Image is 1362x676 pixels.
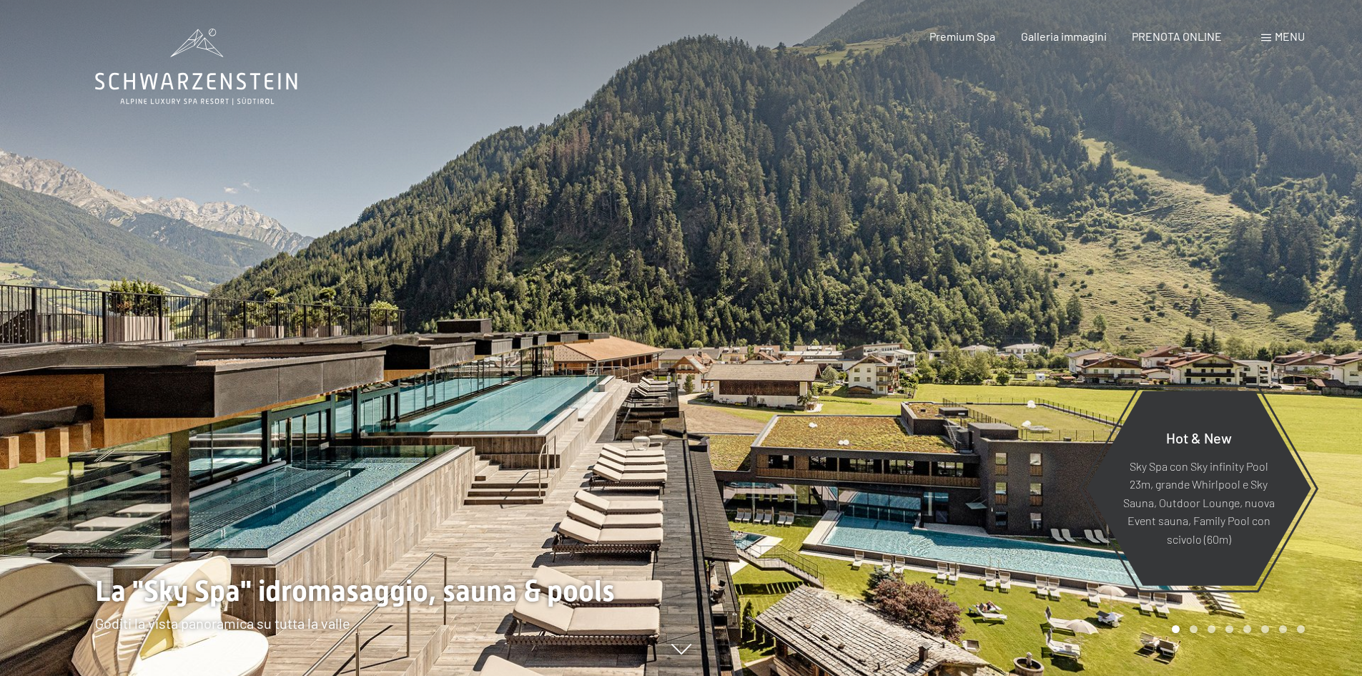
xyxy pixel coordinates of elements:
div: Carousel Page 2 [1190,625,1198,633]
div: Carousel Page 1 (Current Slide) [1172,625,1180,633]
div: Carousel Page 5 [1243,625,1251,633]
div: Carousel Page 4 [1225,625,1233,633]
div: Carousel Page 7 [1279,625,1287,633]
div: Carousel Page 3 [1208,625,1215,633]
span: Menu [1275,29,1305,43]
a: PRENOTA ONLINE [1132,29,1222,43]
a: Premium Spa [929,29,995,43]
a: Galleria immagini [1021,29,1107,43]
span: Hot & New [1166,428,1232,446]
div: Carousel Page 6 [1261,625,1269,633]
a: Hot & New Sky Spa con Sky infinity Pool 23m, grande Whirlpool e Sky Sauna, Outdoor Lounge, nuova ... [1085,390,1312,587]
p: Sky Spa con Sky infinity Pool 23m, grande Whirlpool e Sky Sauna, Outdoor Lounge, nuova Event saun... [1121,456,1276,548]
div: Carousel Page 8 [1297,625,1305,633]
div: Carousel Pagination [1167,625,1305,633]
